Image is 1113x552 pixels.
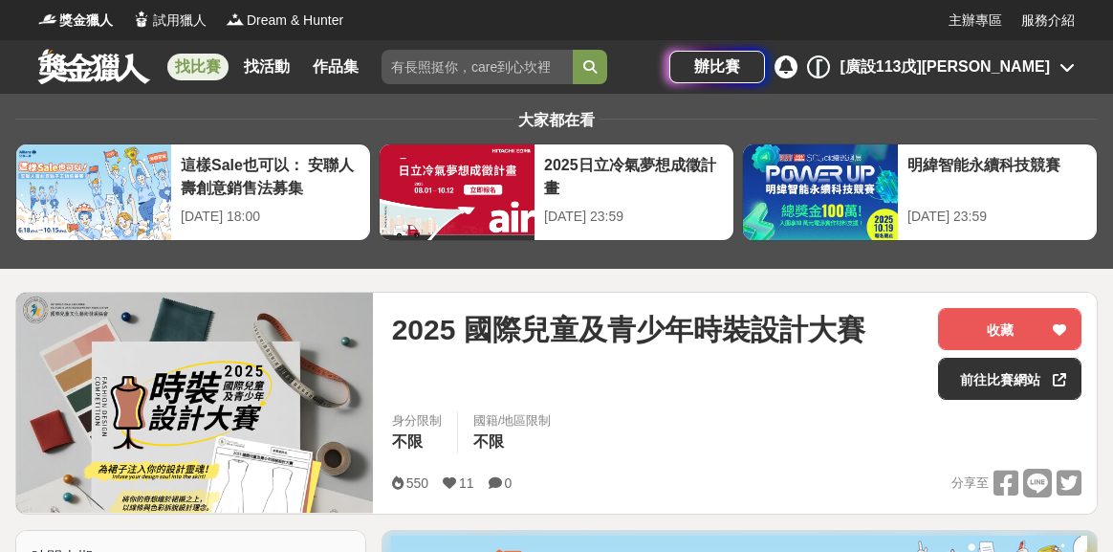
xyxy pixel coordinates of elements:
[236,54,297,80] a: 找活動
[38,10,57,29] img: Logo
[907,207,1087,227] div: [DATE] 23:59
[38,11,113,31] a: Logo獎金獵人
[951,469,989,497] span: 分享至
[181,207,360,227] div: [DATE] 18:00
[226,11,343,31] a: LogoDream & Hunter
[1021,11,1075,31] a: 服務介紹
[379,144,734,241] a: 2025日立冷氣夢想成徵計畫[DATE] 23:59
[669,51,765,83] a: 辦比賽
[226,10,245,29] img: Logo
[807,55,830,78] div: [
[132,11,207,31] a: Logo試用獵人
[392,433,423,450] span: 不限
[938,358,1081,400] a: 前往比賽網站
[406,475,428,491] span: 550
[59,11,113,31] span: 獎金獵人
[505,475,513,491] span: 0
[132,10,151,29] img: Logo
[153,11,207,31] span: 試用獵人
[949,11,1002,31] a: 主辦專區
[382,50,573,84] input: 有長照挺你，care到心坎裡！青春出手，拍出照顧 影音徵件活動
[513,112,600,128] span: 大家都在看
[840,55,1050,78] div: [廣設113戊][PERSON_NAME]
[742,144,1098,241] a: 明緯智能永續科技競賽[DATE] 23:59
[247,11,343,31] span: Dream & Hunter
[544,207,724,227] div: [DATE] 23:59
[16,293,373,513] img: Cover Image
[392,308,865,351] span: 2025 國際兒童及青少年時裝設計大賽
[907,154,1087,197] div: 明緯智能永續科技競賽
[305,54,366,80] a: 作品集
[473,411,552,431] div: 國籍/地區限制
[459,475,474,491] span: 11
[938,308,1081,350] button: 收藏
[473,433,504,450] span: 不限
[392,411,442,431] div: 身分限制
[181,154,360,197] div: 這樣Sale也可以： 安聯人壽創意銷售法募集
[544,154,724,197] div: 2025日立冷氣夢想成徵計畫
[15,144,371,241] a: 這樣Sale也可以： 安聯人壽創意銷售法募集[DATE] 18:00
[167,54,229,80] a: 找比賽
